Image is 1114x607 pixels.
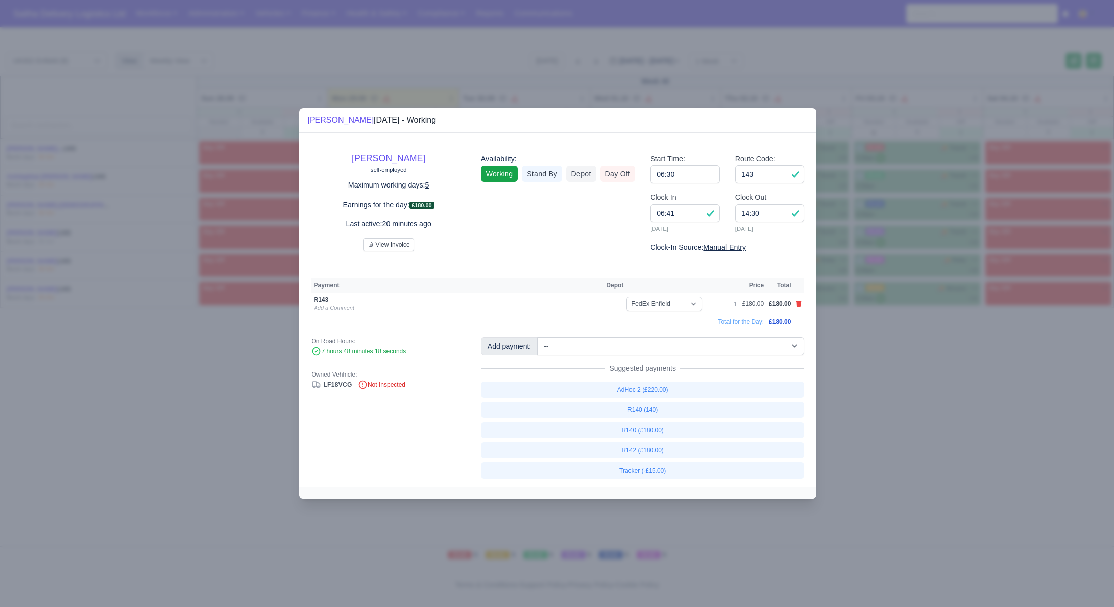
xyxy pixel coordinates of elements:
[735,192,767,203] label: Clock Out
[409,202,434,209] span: £180.00
[718,318,764,325] span: Total for the Day:
[307,114,436,126] div: [DATE] - Working
[740,278,766,293] th: Price
[371,167,407,173] small: self-employed
[600,166,636,182] a: Day Off
[382,220,431,228] u: 20 minutes ago
[481,166,518,182] a: Working
[352,153,425,163] a: [PERSON_NAME]
[735,224,805,234] small: [DATE]
[650,153,685,165] label: Start Time:
[363,238,414,251] button: View Invoice
[769,318,791,325] span: £180.00
[358,381,405,388] span: Not Inspected
[481,402,805,418] a: R140 (140)
[740,293,766,315] td: £180.00
[766,278,793,293] th: Total
[933,490,1114,607] iframe: Chat Widget
[650,224,720,234] small: [DATE]
[605,363,680,373] span: Suggested payments
[311,278,604,293] th: Payment
[481,462,805,479] a: Tracker (-£15.00)
[481,337,538,355] div: Add payment:
[311,199,465,211] p: Earnings for the day:
[311,179,465,191] p: Maximum working days:
[425,181,429,189] u: 5
[311,370,465,379] div: Owned Vehhicle:
[311,347,465,356] div: 7 hours 48 minutes 18 seconds
[481,422,805,438] a: R140 (£180.00)
[650,242,804,253] div: Clock-In Source:
[311,218,465,230] p: Last active:
[481,153,635,165] div: Availability:
[311,337,465,345] div: On Road Hours:
[604,278,731,293] th: Depot
[650,192,676,203] label: Clock In
[314,305,354,311] a: Add a Comment
[522,166,562,182] a: Stand By
[769,300,791,307] span: £180.00
[481,382,805,398] a: AdHoc 2 (£220.00)
[314,296,541,304] div: R143
[735,153,776,165] label: Route Code:
[311,381,352,388] a: LF18VCG
[734,300,737,308] div: 1
[703,243,746,251] u: Manual Entry
[481,442,805,458] a: R142 (£180.00)
[307,116,374,124] a: [PERSON_NAME]
[566,166,596,182] a: Depot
